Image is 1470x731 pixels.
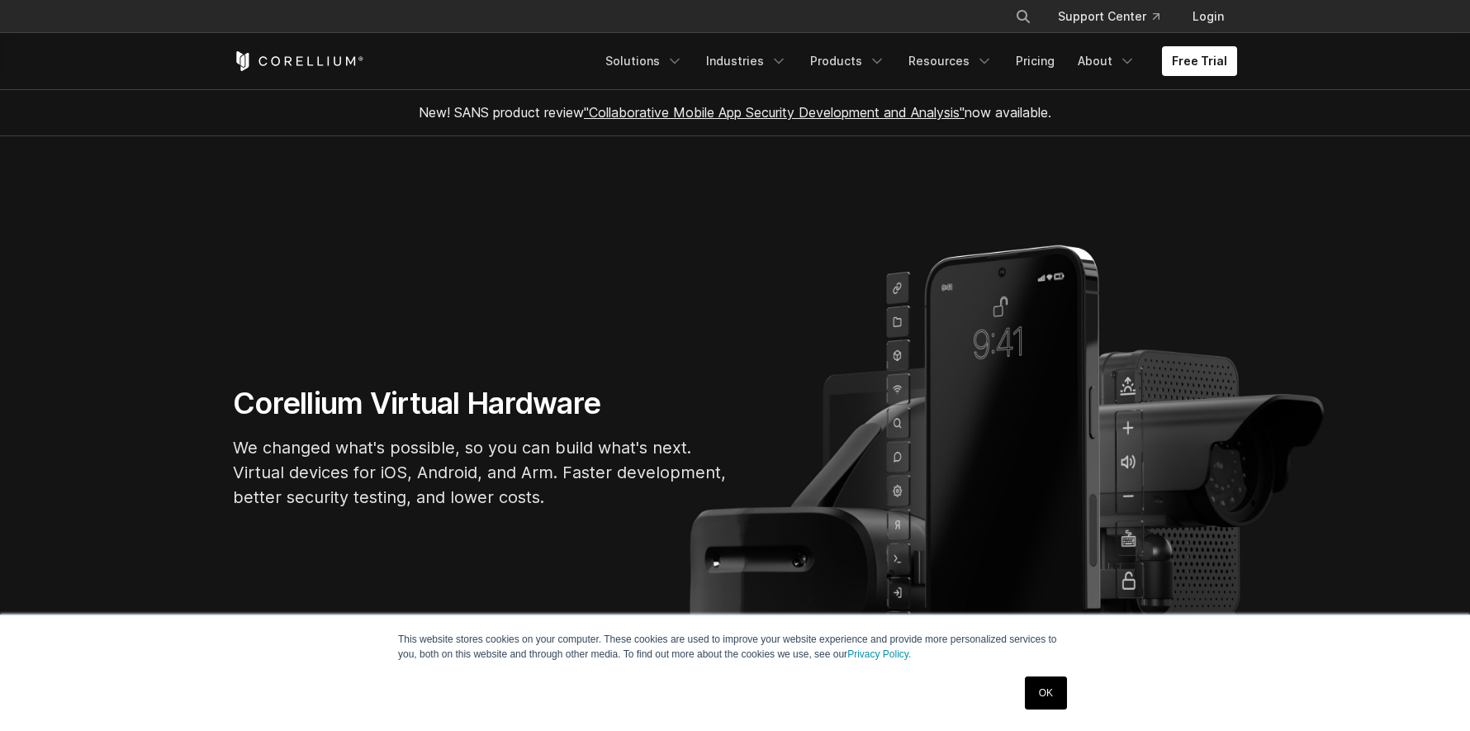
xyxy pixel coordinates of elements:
a: Pricing [1006,46,1065,76]
span: New! SANS product review now available. [419,104,1051,121]
a: About [1068,46,1145,76]
a: "Collaborative Mobile App Security Development and Analysis" [584,104,965,121]
h1: Corellium Virtual Hardware [233,385,728,422]
a: Industries [696,46,797,76]
a: Products [800,46,895,76]
a: Privacy Policy. [847,648,911,660]
a: Support Center [1045,2,1173,31]
a: Resources [899,46,1003,76]
div: Navigation Menu [595,46,1237,76]
a: OK [1025,676,1067,710]
div: Navigation Menu [995,2,1237,31]
button: Search [1008,2,1038,31]
a: Solutions [595,46,693,76]
p: We changed what's possible, so you can build what's next. Virtual devices for iOS, Android, and A... [233,435,728,510]
a: Free Trial [1162,46,1237,76]
a: Corellium Home [233,51,364,71]
a: Login [1179,2,1237,31]
p: This website stores cookies on your computer. These cookies are used to improve your website expe... [398,632,1072,662]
